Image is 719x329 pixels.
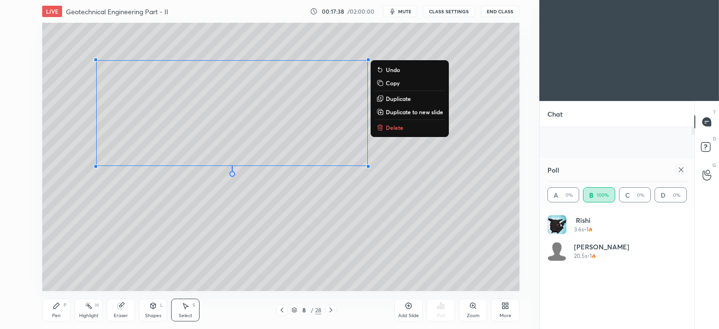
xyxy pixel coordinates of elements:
h4: [PERSON_NAME] [574,242,629,252]
h5: 3.6s [574,225,584,234]
div: Shapes [145,313,161,318]
span: mute [398,8,411,15]
button: mute [383,6,417,17]
button: Delete [374,122,445,133]
div: Eraser [114,313,128,318]
h4: Poll [547,165,559,175]
h5: 20.5s [574,252,587,260]
div: Zoom [467,313,480,318]
p: Duplicate [386,95,411,102]
h5: • [584,225,586,234]
div: Pen [52,313,61,318]
p: T [713,109,716,116]
img: default.png [547,242,566,261]
button: CLASS SETTINGS [423,6,475,17]
div: Highlight [79,313,99,318]
button: Undo [374,64,445,75]
div: 8 [299,307,309,313]
p: D [713,135,716,142]
h5: • [587,252,590,260]
div: / [310,307,313,313]
p: Copy [386,79,400,87]
h4: Rishi [574,215,592,225]
button: Copy [374,77,445,89]
div: Select [179,313,192,318]
button: Duplicate [374,93,445,104]
div: grid [547,215,687,329]
div: L [160,303,163,308]
p: Undo [386,66,400,73]
div: Add Slide [398,313,419,318]
div: H [95,303,99,308]
div: S [192,303,195,308]
img: bf4054a70c904089aaf21c540a053cd7.jpg [547,215,566,234]
p: G [712,162,716,169]
p: Duplicate to new slide [386,108,443,116]
div: 28 [315,306,321,314]
p: Chat [540,101,570,127]
h5: 1 [586,225,588,234]
h4: Geotechnical Engineering Part - II [66,7,168,16]
div: P [64,303,66,308]
img: streak-poll-icon.44701ccd.svg [588,227,592,232]
button: Duplicate to new slide [374,106,445,118]
div: LIVE [42,6,62,17]
h5: 1 [590,252,592,260]
p: Delete [386,124,403,131]
button: End Class [481,6,519,17]
img: streak-poll-icon.44701ccd.svg [592,254,596,258]
div: More [500,313,511,318]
